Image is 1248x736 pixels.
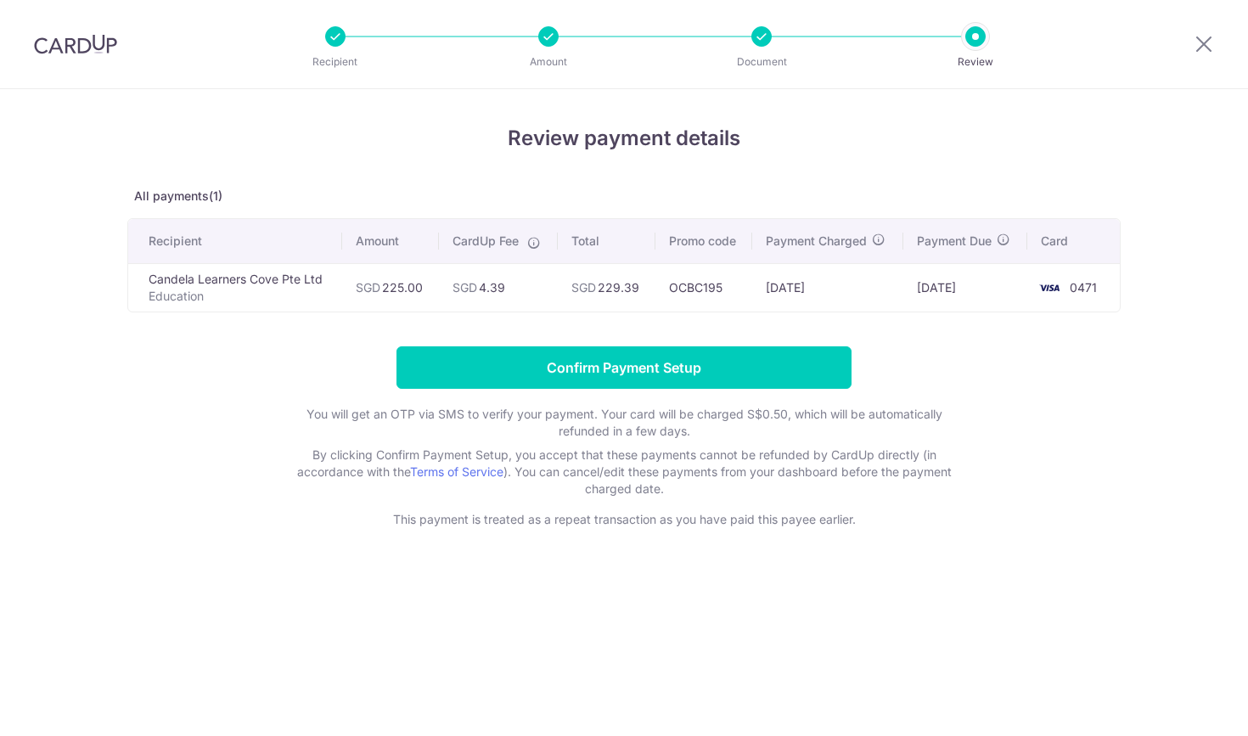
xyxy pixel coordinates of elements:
[439,263,558,312] td: 4.39
[1027,219,1120,263] th: Card
[453,233,519,250] span: CardUp Fee
[410,464,503,479] a: Terms of Service
[1032,278,1066,298] img: <span class="translation_missing" title="translation missing: en.account_steps.new_confirm_form.b...
[766,233,867,250] span: Payment Charged
[396,346,852,389] input: Confirm Payment Setup
[356,280,380,295] span: SGD
[655,263,752,312] td: OCBC195
[558,263,655,312] td: 229.39
[486,53,611,70] p: Amount
[558,219,655,263] th: Total
[128,263,342,312] td: Candela Learners Cove Pte Ltd
[34,34,117,54] img: CardUp
[655,219,752,263] th: Promo code
[1070,280,1097,295] span: 0471
[453,280,477,295] span: SGD
[699,53,824,70] p: Document
[127,188,1121,205] p: All payments(1)
[342,219,439,263] th: Amount
[752,263,903,312] td: [DATE]
[128,219,342,263] th: Recipient
[127,123,1121,154] h4: Review payment details
[149,288,329,305] p: Education
[284,406,964,440] p: You will get an OTP via SMS to verify your payment. Your card will be charged S$0.50, which will ...
[284,447,964,497] p: By clicking Confirm Payment Setup, you accept that these payments cannot be refunded by CardUp di...
[903,263,1027,312] td: [DATE]
[273,53,398,70] p: Recipient
[284,511,964,528] p: This payment is treated as a repeat transaction as you have paid this payee earlier.
[913,53,1038,70] p: Review
[342,263,439,312] td: 225.00
[571,280,596,295] span: SGD
[917,233,992,250] span: Payment Due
